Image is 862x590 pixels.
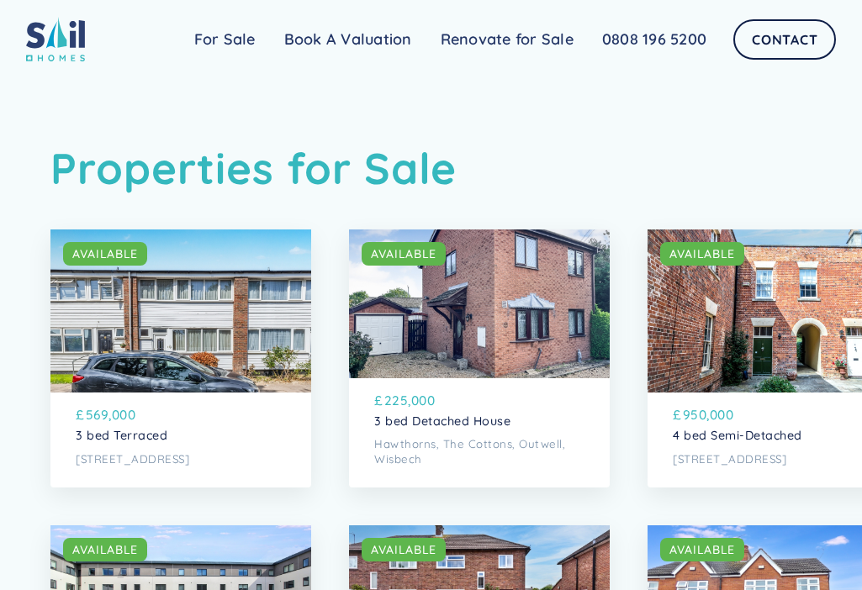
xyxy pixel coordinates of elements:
div: AVAILABLE [669,541,735,558]
div: AVAILABLE [72,245,138,262]
h1: Properties for Sale [50,143,812,195]
div: AVAILABLE [72,541,138,558]
a: Renovate for Sale [426,23,588,56]
a: 0808 196 5200 [588,23,721,56]
div: AVAILABLE [371,245,436,262]
a: AVAILABLE£225,0003 bed Detached HouseHawthorns, The Cottons, Outwell, Wisbech [349,229,610,488]
p: 950,000 [683,405,734,424]
p: 225,000 [384,391,436,410]
img: sail home logo colored [26,17,85,61]
p: Hawthorns, The Cottons, Outwell, Wisbech [374,437,584,466]
div: AVAILABLE [669,245,735,262]
p: 3 bed Detached House [374,414,584,429]
a: For Sale [180,23,270,56]
p: [STREET_ADDRESS] [76,452,286,466]
p: 3 bed Terraced [76,429,286,443]
p: 569,000 [86,405,136,424]
a: Book A Valuation [270,23,426,56]
p: £ [374,391,383,410]
a: AVAILABLE£569,0003 bed Terraced[STREET_ADDRESS] [50,229,311,488]
a: Contact [733,19,836,60]
p: £ [76,405,84,424]
p: £ [673,405,681,424]
div: AVAILABLE [371,541,436,558]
